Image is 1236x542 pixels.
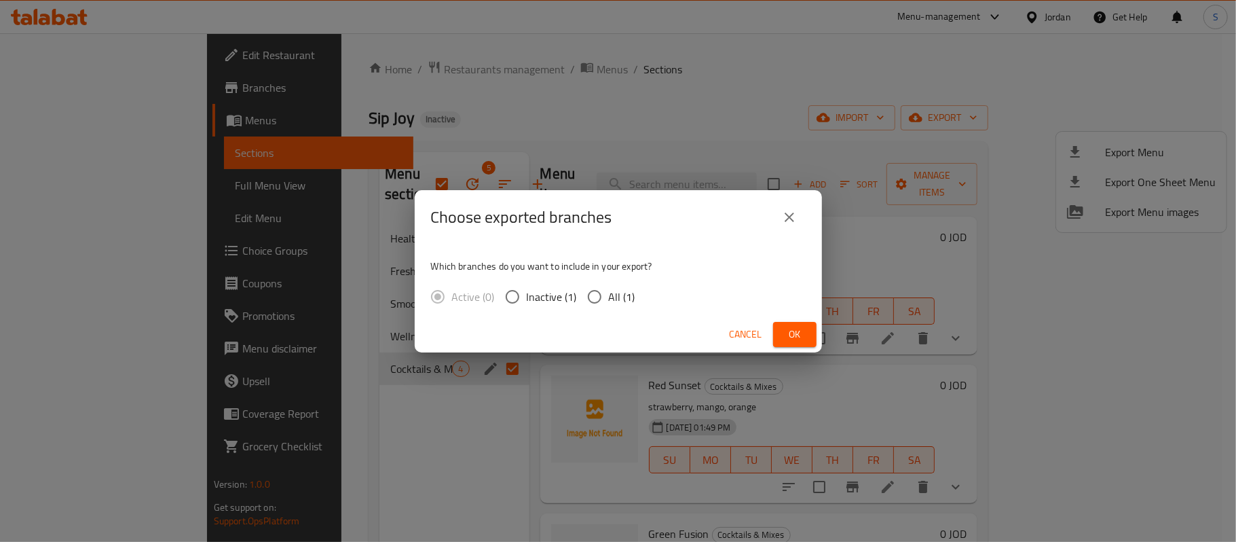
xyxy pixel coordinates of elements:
button: close [773,201,806,234]
button: Ok [773,322,817,347]
span: Cancel [730,326,762,343]
p: Which branches do you want to include in your export? [431,259,806,273]
h2: Choose exported branches [431,206,612,228]
span: All (1) [609,289,635,305]
span: Active (0) [452,289,495,305]
span: Ok [784,326,806,343]
button: Cancel [724,322,768,347]
span: Inactive (1) [527,289,577,305]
